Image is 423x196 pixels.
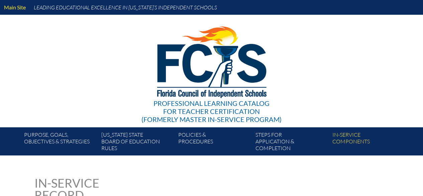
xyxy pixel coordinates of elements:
[330,130,407,155] a: In-servicecomponents
[99,130,176,155] a: [US_STATE] StateBoard of Education rules
[141,99,282,123] div: Professional Learning Catalog (formerly Master In-service Program)
[253,130,330,155] a: Steps forapplication & completion
[142,15,281,106] img: FCISlogo221.eps
[163,107,260,115] span: for Teacher Certification
[21,130,98,155] a: Purpose, goals,objectives & strategies
[139,13,284,125] a: Professional Learning Catalog for Teacher Certification(formerly Master In-service Program)
[176,130,252,155] a: Policies &Procedures
[1,3,28,12] a: Main Site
